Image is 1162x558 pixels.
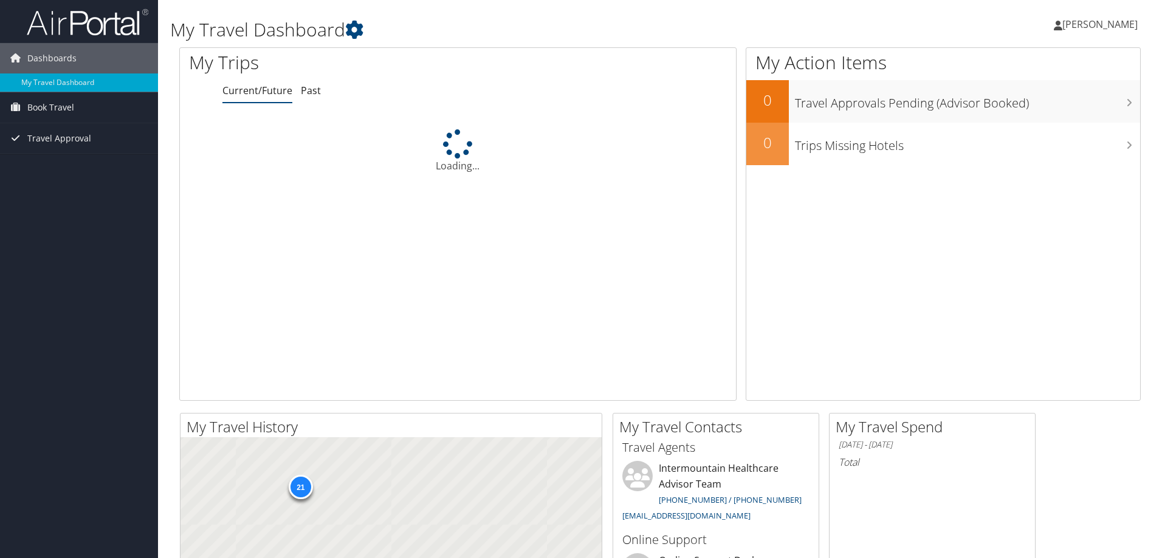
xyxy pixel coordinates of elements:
div: Loading... [180,129,736,173]
li: Intermountain Healthcare Advisor Team [616,461,816,526]
h2: My Travel History [187,417,602,437]
a: 0Travel Approvals Pending (Advisor Booked) [746,80,1140,123]
h2: 0 [746,132,789,153]
img: airportal-logo.png [27,8,148,36]
h3: Travel Agents [622,439,810,456]
a: [EMAIL_ADDRESS][DOMAIN_NAME] [622,510,751,521]
span: Travel Approval [27,123,91,154]
h6: [DATE] - [DATE] [839,439,1026,451]
h1: My Trips [189,50,495,75]
h1: My Action Items [746,50,1140,75]
h2: My Travel Contacts [619,417,819,437]
a: [PHONE_NUMBER] / [PHONE_NUMBER] [659,494,802,505]
span: Book Travel [27,92,74,123]
h3: Trips Missing Hotels [795,131,1140,154]
span: Dashboards [27,43,77,73]
h6: Total [839,455,1026,469]
h2: 0 [746,90,789,111]
a: Current/Future [222,84,292,97]
a: 0Trips Missing Hotels [746,123,1140,165]
a: [PERSON_NAME] [1054,6,1150,43]
h3: Online Support [622,531,810,548]
h2: My Travel Spend [836,417,1035,437]
h1: My Travel Dashboard [170,17,823,43]
h3: Travel Approvals Pending (Advisor Booked) [795,89,1140,112]
a: Past [301,84,321,97]
span: [PERSON_NAME] [1062,18,1138,31]
div: 21 [288,475,312,499]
